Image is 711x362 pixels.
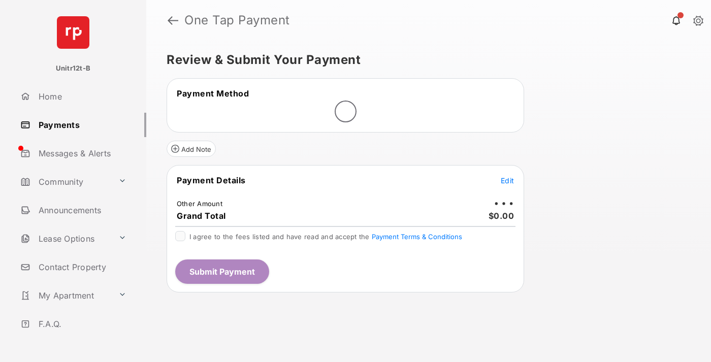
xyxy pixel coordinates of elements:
[16,113,146,137] a: Payments
[167,141,216,157] button: Add Note
[16,84,146,109] a: Home
[16,312,146,336] a: F.A.Q.
[176,199,223,208] td: Other Amount
[175,259,269,284] button: Submit Payment
[177,211,226,221] span: Grand Total
[167,54,683,66] h5: Review & Submit Your Payment
[16,170,114,194] a: Community
[501,175,514,185] button: Edit
[16,141,146,166] a: Messages & Alerts
[177,88,249,98] span: Payment Method
[16,283,114,308] a: My Apartment
[372,233,462,241] button: I agree to the fees listed and have read and accept the
[489,211,514,221] span: $0.00
[177,175,246,185] span: Payment Details
[57,16,89,49] img: svg+xml;base64,PHN2ZyB4bWxucz0iaHR0cDovL3d3dy53My5vcmcvMjAwMC9zdmciIHdpZHRoPSI2NCIgaGVpZ2h0PSI2NC...
[16,255,146,279] a: Contact Property
[501,176,514,185] span: Edit
[184,14,290,26] strong: One Tap Payment
[56,63,90,74] p: Unitr12t-B
[189,233,462,241] span: I agree to the fees listed and have read and accept the
[16,198,146,222] a: Announcements
[16,226,114,251] a: Lease Options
